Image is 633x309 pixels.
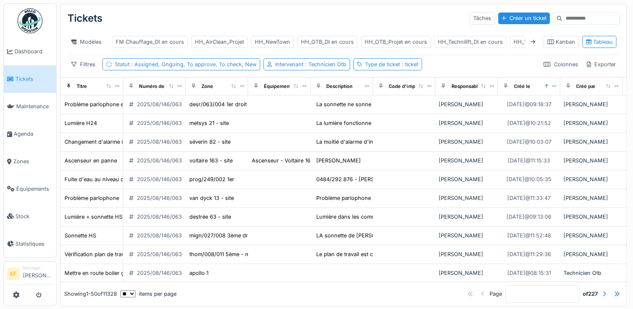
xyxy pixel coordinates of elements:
[563,119,619,127] div: [PERSON_NAME]
[4,93,56,120] a: Maintenance
[506,213,551,221] div: [DATE] @ 09:13:06
[137,250,189,258] div: 2025/08/146/06368
[16,185,53,193] span: Équipements
[15,75,53,83] span: Tickets
[137,119,187,127] div: 2025/08/146/06361
[507,100,551,108] div: [DATE] @ 09:18:37
[563,175,619,183] div: [PERSON_NAME]
[255,38,290,46] div: HH_NewTown
[120,290,176,298] div: items per page
[7,268,20,280] li: EF
[316,157,361,164] div: [PERSON_NAME]
[137,138,189,146] div: 2025/08/146/06358
[65,157,117,164] div: Ascenseur en panne
[547,38,575,46] div: Kanban
[189,138,231,146] div: séverin 82 - site
[514,83,530,90] div: Créé le
[316,213,450,221] div: Lumière dans les communs HS + les sonnettes ne ...
[507,119,551,127] div: [DATE] @ 10:21:52
[4,120,56,148] a: Agenda
[4,175,56,203] a: Équipements
[15,240,53,248] span: Statistiques
[137,175,189,183] div: 2025/08/146/06359
[65,232,96,239] div: Sonnette HS
[507,138,551,146] div: [DATE] @ 10:03:07
[189,213,231,221] div: destrée 63 - site
[438,38,503,46] div: HH_Technilift_DI en cours
[129,61,256,67] span: : Assigned, Ongoing, To approve, To check, New
[506,175,551,183] div: [DATE] @ 10:05:35
[189,232,254,239] div: mign/027/008 3ème droit
[15,47,53,55] span: Dashboard
[563,213,619,221] div: [PERSON_NAME]
[4,148,56,175] a: Zones
[439,138,494,146] div: [PERSON_NAME]
[4,230,56,257] a: Statistiques
[264,83,291,90] div: Équipement
[252,157,330,164] div: Ascenseur - Voltaire 163 Droite
[451,83,480,90] div: Responsable
[65,138,143,146] div: Changement d'alarme incendie
[116,38,184,46] div: FM Chauffage_DI en cours
[563,269,619,277] div: Technicien Otb
[469,12,495,24] div: Tâches
[64,290,117,298] div: Showing 1 - 50 of 11328
[316,100,459,108] div: La sonnette ne sonne pas chez madame. [PASSPORT]...
[389,83,431,90] div: Code d'imputation
[400,61,418,67] span: : ticket
[4,65,56,93] a: Tickets
[137,269,189,277] div: 2025/08/146/06349
[139,83,179,90] div: Numéro de ticket
[195,38,244,46] div: HH_AirClean_Projet
[65,175,152,183] div: Fuite d'eau au niveau de la châsse
[115,60,256,68] div: Statut
[137,213,189,221] div: 2025/08/146/06353
[563,100,619,108] div: [PERSON_NAME]
[67,7,102,29] div: Tickets
[576,83,595,90] div: Créé par
[498,12,550,24] div: Créer un ticket
[137,194,189,202] div: 2025/08/146/06369
[365,60,418,68] div: Type de ticket
[439,213,494,221] div: [PERSON_NAME]
[14,130,53,138] span: Agenda
[4,38,56,65] a: Dashboard
[201,83,213,90] div: Zone
[67,58,99,70] div: Filtres
[563,250,619,258] div: [PERSON_NAME]
[23,265,53,271] div: Manager
[439,269,494,277] div: [PERSON_NAME]
[189,100,247,108] div: desr/063/004 1er droit
[583,58,620,70] div: Exporter
[17,8,42,33] img: Badge_color-CXgf-gQk.svg
[439,232,494,239] div: [PERSON_NAME]
[303,61,346,67] span: : Technicien Otb
[563,232,619,239] div: [PERSON_NAME]
[65,119,97,127] div: Lumière H24
[65,213,122,221] div: Lumière + sonnette HS
[439,100,494,108] div: [PERSON_NAME]
[563,157,619,164] div: [PERSON_NAME]
[489,290,502,298] div: Page
[137,232,187,239] div: 2025/08/146/06371
[65,194,119,202] div: Problème parlophone
[316,119,444,127] div: La lumière fonctionne H24 dans le jardin ( Mr M...
[316,232,461,239] div: LA sonnette de [PERSON_NAME] ne fonctionne toujou...
[439,175,494,183] div: [PERSON_NAME]
[439,157,494,164] div: [PERSON_NAME]
[326,83,352,90] div: Description
[77,83,87,90] div: Titre
[137,100,189,108] div: 2025/08/146/06354
[439,250,494,258] div: [PERSON_NAME]
[4,202,56,230] a: Stock
[365,38,427,46] div: HH_OTB_Projet en cours
[189,250,250,258] div: thom/008/011 5ème - m
[189,269,209,277] div: apollo 1
[583,290,598,298] strong: of 227
[301,38,354,46] div: HH_OTB_DI en cours
[65,250,130,258] div: Vérification plan de travail
[137,157,188,164] div: 2025/08/146/06367
[189,194,234,202] div: van dyck 13 - site
[514,38,567,46] div: HH_TEM_DI en cours
[189,157,233,164] div: voltaire 163 - site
